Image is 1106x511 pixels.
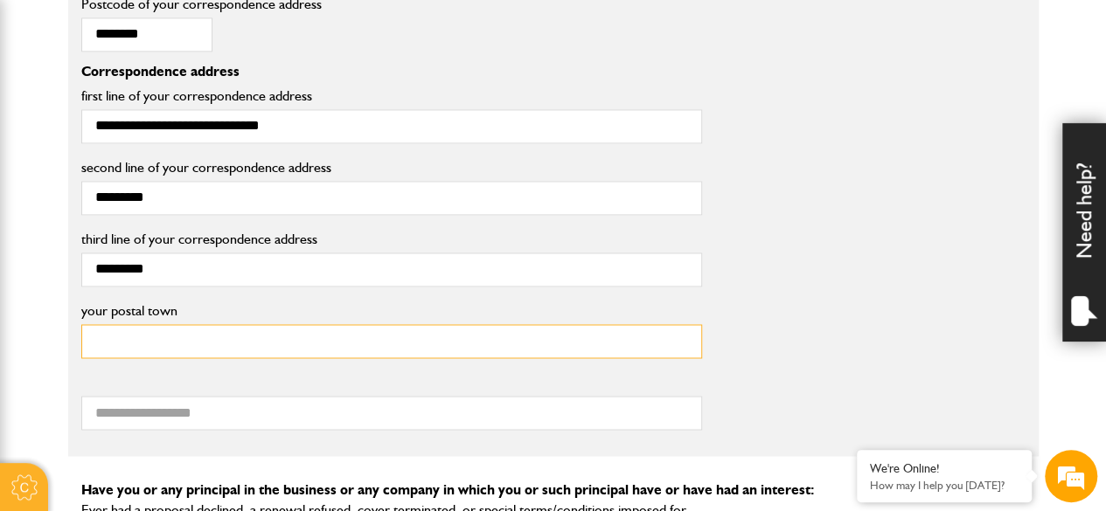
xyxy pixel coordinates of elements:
[1062,123,1106,342] div: Need help?
[81,161,702,175] label: second line of your correspondence address
[23,265,319,303] input: Enter your phone number
[81,304,702,318] label: your postal town
[287,9,329,51] div: Minimize live chat window
[870,461,1019,476] div: We're Online!
[23,162,319,200] input: Enter your last name
[81,232,702,246] label: third line of your correspondence address
[23,316,319,377] textarea: Type your message and hit 'Enter'
[81,482,1026,496] p: Have you or any principal in the business or any company in which you or such principal have or h...
[81,89,702,103] label: first line of your correspondence address
[81,65,702,79] p: Correspondence address
[238,393,317,417] em: Start Chat
[30,97,73,121] img: d_20077148190_company_1631870298795_20077148190
[23,213,319,252] input: Enter your email address
[870,479,1019,492] p: How may I help you today?
[91,98,294,121] div: Chat with us now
